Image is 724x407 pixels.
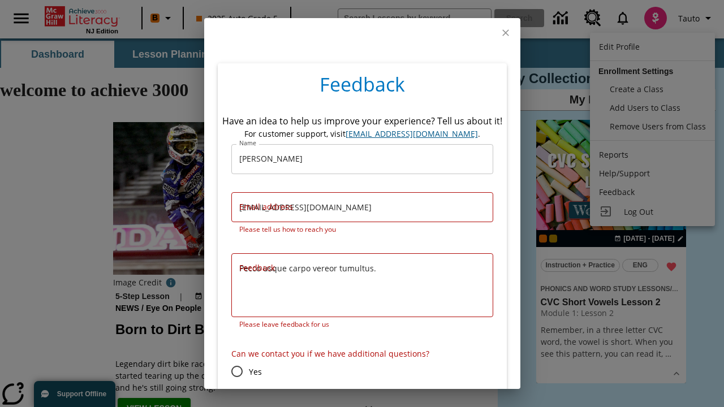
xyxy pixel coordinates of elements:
[231,360,493,407] div: contact-permission
[218,63,507,110] h4: Feedback
[239,319,485,330] p: Please leave feedback for us
[222,128,502,140] div: For customer support, visit .
[222,114,502,128] div: Have an idea to help us improve your experience? Tell us about it!
[239,224,485,235] p: Please tell us how to reach you
[346,128,478,139] a: support, will open in new browser tab
[249,366,262,378] span: Yes
[239,139,256,148] label: Name
[491,18,520,47] button: close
